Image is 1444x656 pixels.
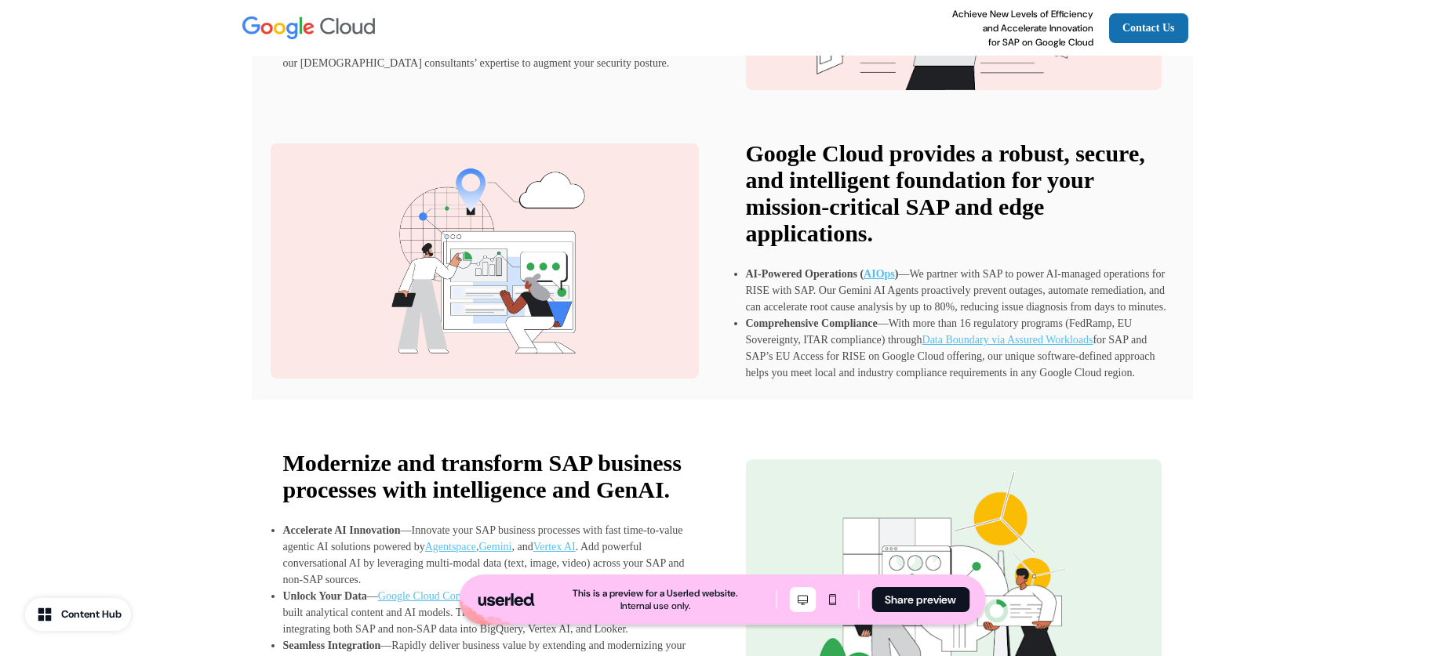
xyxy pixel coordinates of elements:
strong: Google Cloud provides a robust, secure, and intelligent foundation for your mission-critical SAP ... [746,140,1145,246]
strong: AI-Powered Operations ( [746,268,864,280]
p: —Innovate your SAP business processes with fast time-to-value agentic AI solutions powered by , ,... [283,524,685,585]
a: Gemini [479,541,512,553]
div: Content Hub [61,607,122,622]
strong: Seamless Integration [283,640,381,651]
strong: Unlock Your Data [283,590,367,602]
strong: Accelerate AI Innovation [283,524,401,536]
a: Agentspace [425,541,476,553]
button: Content Hub [25,598,131,631]
a: Vertex AI [533,541,576,553]
a: AIOps [864,268,895,280]
div: Internal use only. [620,600,690,612]
p: —We partner with SAP to power AI-managed operations for RISE with SAP. Our Gemini AI Agents proac... [746,268,1166,313]
div: This is a preview for a Userled website. [573,587,738,600]
a: Data Boundary via Assured Workloads [922,334,1093,346]
button: Share preview [871,587,969,612]
button: Mobile mode [819,587,846,612]
button: Desktop mode [789,587,816,612]
a: Contact Us [1109,13,1188,43]
p: — provides a data foundation with pre-built analytical content and AI models. This allows you to ... [283,590,686,635]
strong: ) [895,268,899,280]
p: —With more than 16 regulatory programs (FedRamp, EU Sovereignty, ITAR compliance) through for SAP... [746,317,1155,379]
a: Google Cloud Cortex Framework [378,590,526,602]
strong: Comprehensive Compliance [746,317,878,329]
strong: Modernize and transform SAP business processes with intelligence and GenAI. [283,450,682,502]
p: Achieve New Levels of Efficiency and Accelerate Innovation for SAP on Google Cloud [952,7,1093,49]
